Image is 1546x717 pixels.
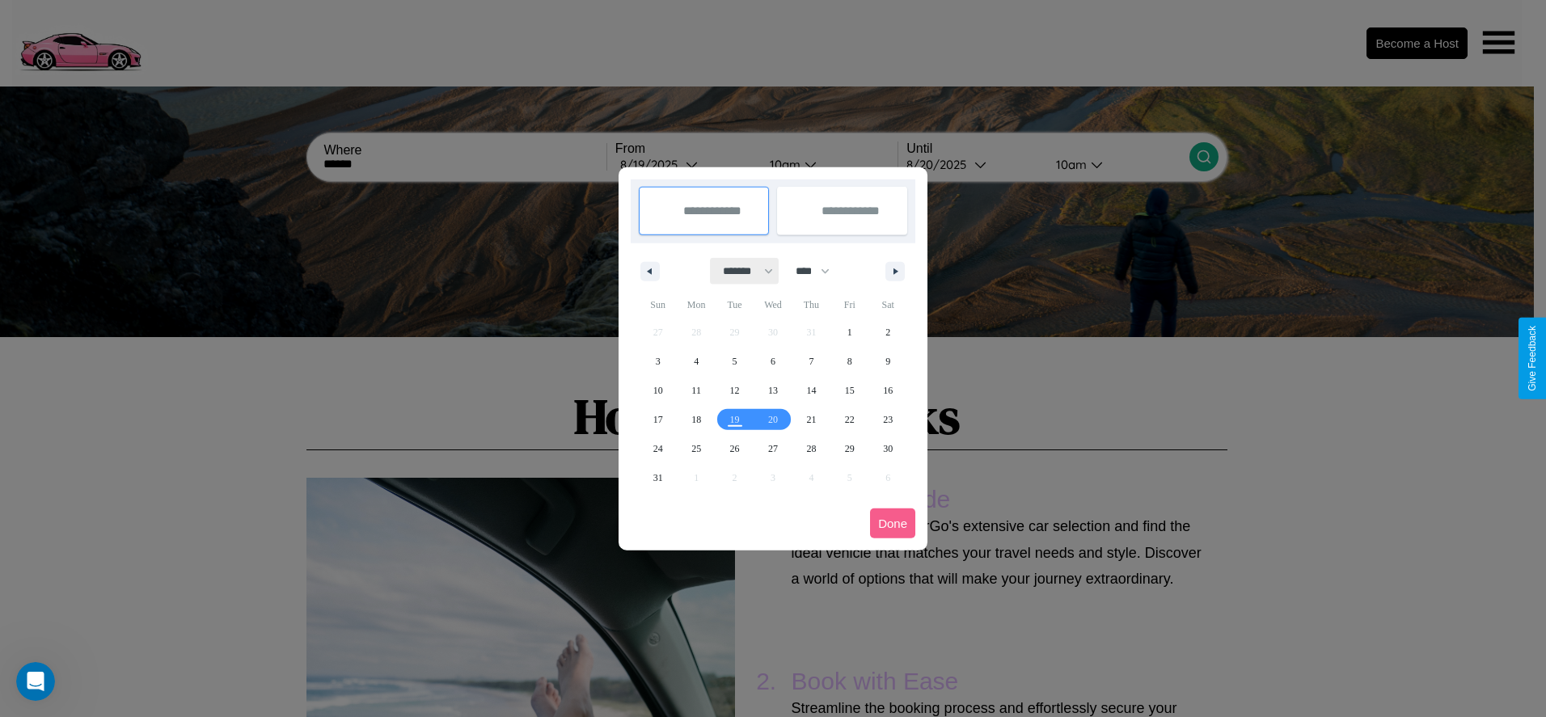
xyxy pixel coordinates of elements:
span: Sat [869,292,907,318]
span: Sun [639,292,677,318]
button: 14 [792,376,830,405]
span: 18 [691,405,701,434]
button: 18 [677,405,715,434]
button: 6 [754,347,792,376]
button: 9 [869,347,907,376]
button: 27 [754,434,792,463]
span: 8 [847,347,852,376]
button: 1 [830,318,868,347]
span: 23 [883,405,893,434]
button: 23 [869,405,907,434]
span: 9 [885,347,890,376]
button: 25 [677,434,715,463]
button: 11 [677,376,715,405]
button: 13 [754,376,792,405]
span: 22 [845,405,855,434]
span: 28 [806,434,816,463]
button: 17 [639,405,677,434]
span: Thu [792,292,830,318]
button: 29 [830,434,868,463]
span: 27 [768,434,778,463]
button: 12 [716,376,754,405]
span: 1 [847,318,852,347]
span: 15 [845,376,855,405]
span: 2 [885,318,890,347]
button: 4 [677,347,715,376]
span: Wed [754,292,792,318]
span: 5 [733,347,737,376]
span: 7 [809,347,813,376]
span: Mon [677,292,715,318]
button: 20 [754,405,792,434]
span: 26 [730,434,740,463]
span: 12 [730,376,740,405]
button: 16 [869,376,907,405]
div: Give Feedback [1527,326,1538,391]
button: 30 [869,434,907,463]
span: 13 [768,376,778,405]
span: 20 [768,405,778,434]
span: 17 [653,405,663,434]
span: Fri [830,292,868,318]
span: 14 [806,376,816,405]
span: 25 [691,434,701,463]
button: 7 [792,347,830,376]
span: 21 [806,405,816,434]
span: 3 [656,347,661,376]
span: 19 [730,405,740,434]
button: 28 [792,434,830,463]
span: 31 [653,463,663,492]
button: 3 [639,347,677,376]
button: 24 [639,434,677,463]
span: 10 [653,376,663,405]
button: 19 [716,405,754,434]
span: 4 [694,347,699,376]
button: 8 [830,347,868,376]
button: 5 [716,347,754,376]
button: 2 [869,318,907,347]
span: 24 [653,434,663,463]
span: 29 [845,434,855,463]
span: 30 [883,434,893,463]
button: 21 [792,405,830,434]
iframe: Intercom live chat [16,662,55,701]
button: Done [870,508,915,538]
button: 10 [639,376,677,405]
span: Tue [716,292,754,318]
span: 6 [771,347,775,376]
button: 26 [716,434,754,463]
span: 16 [883,376,893,405]
button: 22 [830,405,868,434]
span: 11 [691,376,701,405]
button: 15 [830,376,868,405]
button: 31 [639,463,677,492]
